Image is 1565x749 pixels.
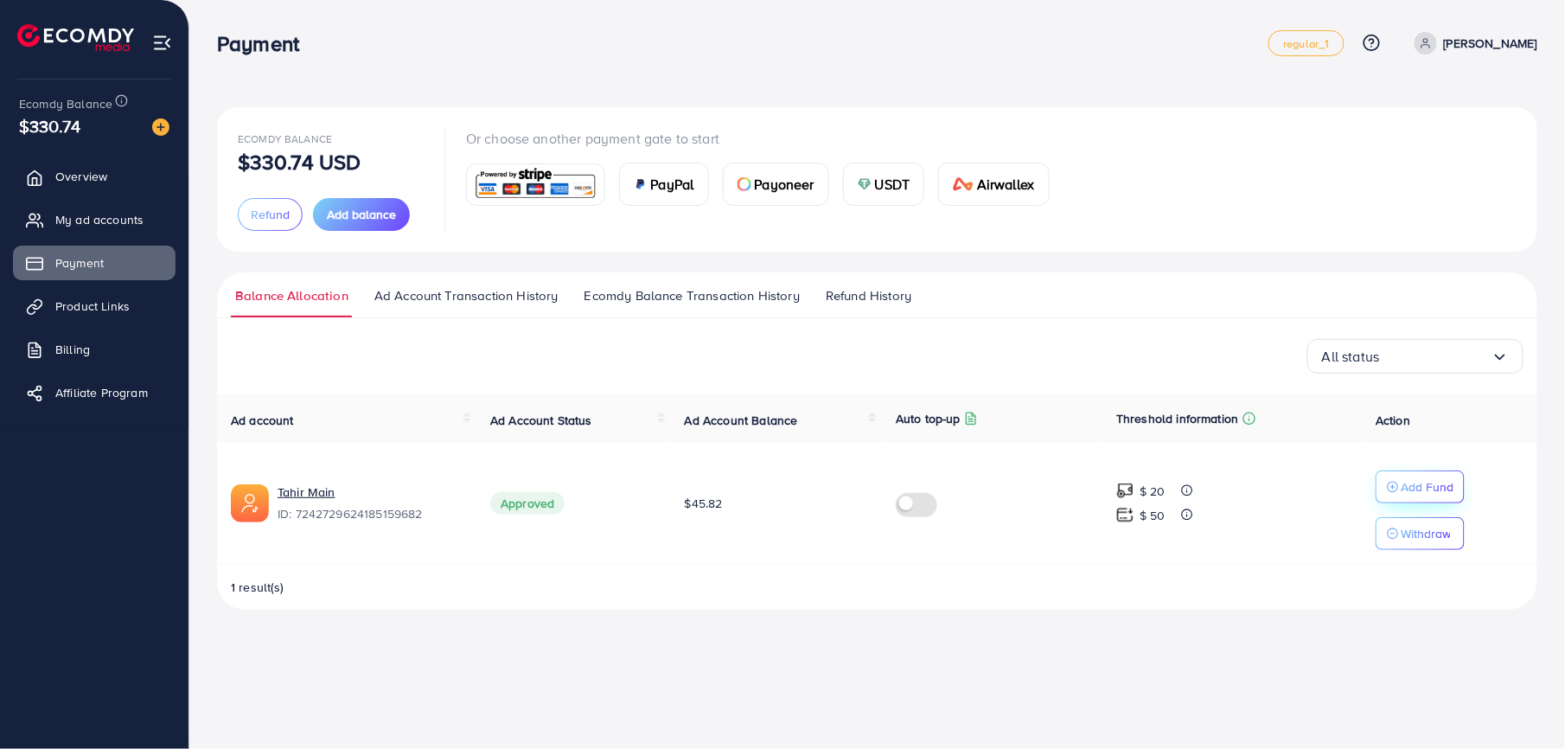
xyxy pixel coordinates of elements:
[1408,32,1537,54] a: [PERSON_NAME]
[19,95,112,112] span: Ecomdy Balance
[13,332,176,367] a: Billing
[977,174,1034,195] span: Airwallex
[1116,408,1238,429] p: Threshold information
[466,163,605,206] a: card
[723,163,829,206] a: cardPayoneer
[1322,343,1380,370] span: All status
[584,286,800,305] span: Ecomdy Balance Transaction History
[55,384,148,401] span: Affiliate Program
[472,166,599,203] img: card
[1268,30,1344,56] a: regular_1
[278,505,463,522] span: ID: 7242729624185159682
[327,206,396,223] span: Add balance
[685,495,723,512] span: $45.82
[238,131,332,146] span: Ecomdy Balance
[1116,482,1134,500] img: top-up amount
[1116,506,1134,524] img: top-up amount
[1283,38,1329,49] span: regular_1
[13,246,176,280] a: Payment
[55,298,130,315] span: Product Links
[466,128,1064,149] p: Or choose another payment gate to start
[19,113,80,138] span: $330.74
[875,174,910,195] span: USDT
[55,211,144,228] span: My ad accounts
[1376,517,1465,550] button: Withdraw
[313,198,410,231] button: Add balance
[278,483,463,501] a: Tahir Main
[231,579,284,596] span: 1 result(s)
[55,254,104,272] span: Payment
[651,174,694,195] span: PayPal
[843,163,925,206] a: cardUSDT
[490,412,592,429] span: Ad Account Status
[896,408,961,429] p: Auto top-up
[685,412,798,429] span: Ad Account Balance
[1376,471,1465,503] button: Add Fund
[55,341,90,358] span: Billing
[13,375,176,410] a: Affiliate Program
[152,118,169,136] img: image
[826,286,911,305] span: Refund History
[231,484,269,522] img: ic-ads-acc.e4c84228.svg
[278,483,463,523] div: <span class='underline'>Tahir Main</span></br>7242729624185159682
[217,31,313,56] h3: Payment
[152,33,172,53] img: menu
[231,412,294,429] span: Ad account
[1401,523,1451,544] p: Withdraw
[1380,343,1492,370] input: Search for option
[1307,339,1523,374] div: Search for option
[953,177,974,191] img: card
[1444,33,1537,54] p: [PERSON_NAME]
[634,177,648,191] img: card
[235,286,348,305] span: Balance Allocation
[13,159,176,194] a: Overview
[755,174,814,195] span: Payoneer
[13,202,176,237] a: My ad accounts
[1401,477,1453,497] p: Add Fund
[374,286,559,305] span: Ad Account Transaction History
[238,198,303,231] button: Refund
[1140,481,1166,502] p: $ 20
[55,168,107,185] span: Overview
[619,163,709,206] a: cardPayPal
[938,163,1049,206] a: cardAirwallex
[251,206,290,223] span: Refund
[1376,412,1410,429] span: Action
[738,177,751,191] img: card
[1140,505,1166,526] p: $ 50
[17,24,134,51] img: logo
[858,177,872,191] img: card
[238,151,361,172] p: $330.74 USD
[1492,671,1552,736] iframe: Chat
[13,289,176,323] a: Product Links
[490,492,565,515] span: Approved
